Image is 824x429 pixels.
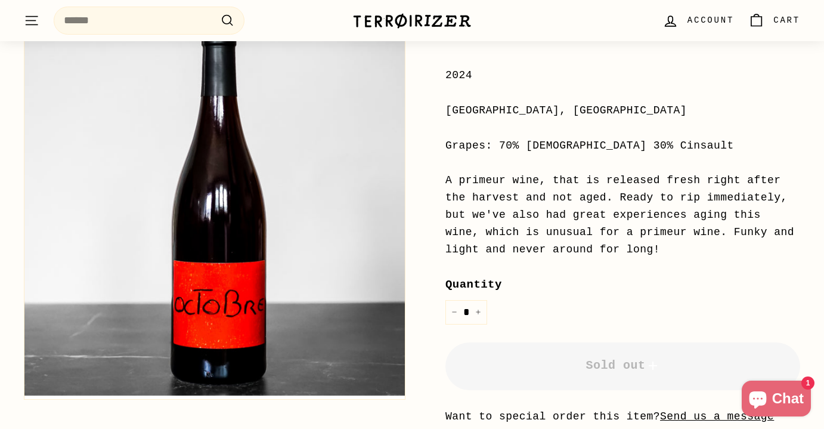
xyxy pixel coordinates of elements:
[738,381,814,419] inbox-online-store-chat: Shopify online store chat
[741,3,807,38] a: Cart
[660,411,774,422] a: Send us a message
[445,276,800,294] label: Quantity
[445,342,800,390] button: Sold out
[445,23,495,45] span: $28
[445,408,800,425] li: Want to special order this item?
[445,172,800,258] div: A primeur wine, that is released fresh right after the harvest and not aged. Ready to rip immedia...
[445,137,800,155] div: Grapes: 70% [DEMOGRAPHIC_DATA] 30% Cinsault
[445,102,800,119] div: [GEOGRAPHIC_DATA], [GEOGRAPHIC_DATA]
[773,14,800,27] span: Cart
[469,300,487,325] button: Increase item quantity by one
[445,300,487,325] input: quantity
[687,14,734,27] span: Account
[655,3,741,38] a: Account
[586,359,659,372] span: Sold out
[445,67,800,84] div: 2024
[445,300,463,325] button: Reduce item quantity by one
[24,18,405,399] img: Octobre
